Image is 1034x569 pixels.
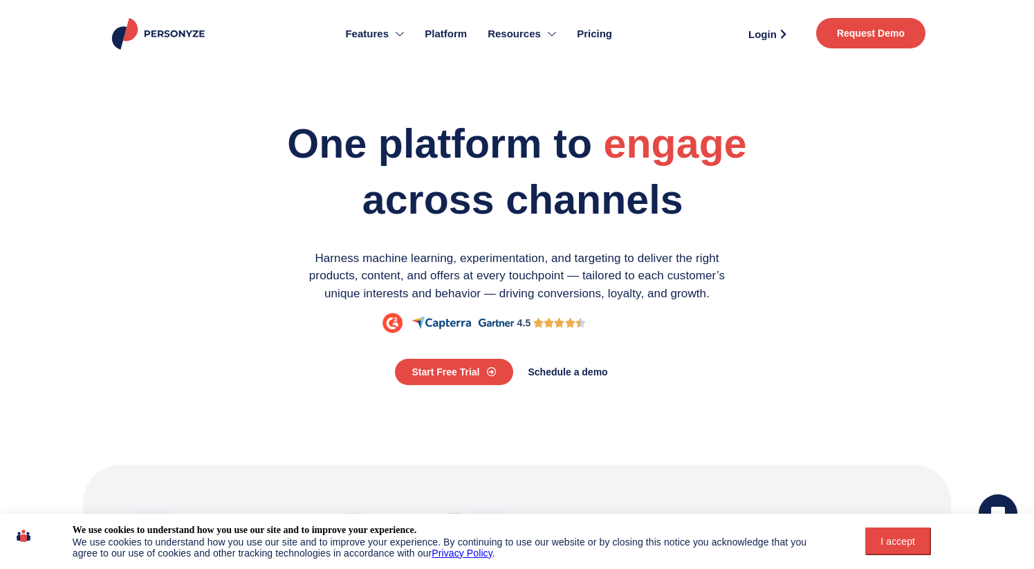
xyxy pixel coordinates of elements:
[565,315,575,331] i: 
[414,7,477,61] a: Platform
[432,548,492,559] a: Privacy Policy
[477,7,566,61] a: Resources
[732,24,802,44] a: Login
[425,26,467,42] span: Platform
[528,367,608,377] span: Schedule a demo
[362,177,683,223] span: across channels
[533,315,586,331] div: 4.5/5
[533,315,544,331] i: 
[748,29,777,39] span: Login
[17,524,30,548] img: icon
[293,250,742,303] p: Harness machine learning, experimentation, and targeting to deliver the right products, content, ...
[566,7,622,61] a: Pricing
[73,537,834,559] div: We use cookies to understand how you use our site and to improve your experience. By continuing t...
[517,316,531,330] div: 4.5
[544,315,554,331] i: 
[412,367,479,377] span: Start Free Trial
[837,28,905,38] span: Request Demo
[395,359,513,385] a: Start Free Trial
[575,315,586,331] i: 
[577,26,612,42] span: Pricing
[488,26,541,42] span: Resources
[874,536,923,547] div: I accept
[109,18,211,50] img: Personyze logo
[73,524,416,537] div: We use cookies to understand how you use our site and to improve your experience.
[287,121,592,167] span: One platform to
[865,528,931,555] button: I accept
[816,18,925,48] a: Request Demo
[345,26,389,42] span: Features
[554,315,564,331] i: 
[335,7,414,61] a: Features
